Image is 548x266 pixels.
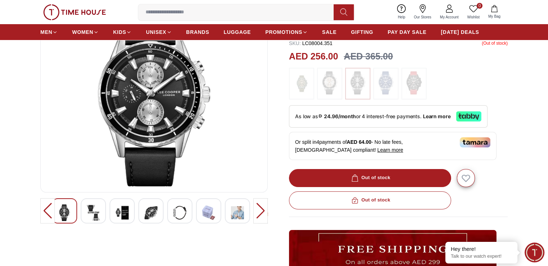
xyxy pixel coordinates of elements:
img: Tamara [460,137,490,147]
a: Our Stores [410,3,436,21]
a: WOMEN [72,26,99,39]
p: ( Out of stock ) [482,40,508,47]
span: BRANDS [186,28,209,36]
a: LUGGAGE [224,26,251,39]
img: LEE COOPER Men Multi Function Dark Green Dial Watch - LC08004.077 [87,204,100,221]
a: BRANDS [186,26,209,39]
a: Help [393,3,410,21]
h2: AED 256.00 [289,50,338,63]
img: LEE COOPER Men Multi Function Dark Green Dial Watch - LC08004.077 [144,204,157,221]
div: Chat Widget [525,243,544,262]
p: LC08004.351 [289,40,333,47]
img: ... [349,71,367,94]
a: SALE [322,26,337,39]
span: PROMOTIONS [265,28,302,36]
span: My Account [437,14,462,20]
button: My Bag [484,4,505,21]
a: [DATE] DEALS [441,26,479,39]
img: LEE COOPER Men Multi Function Dark Green Dial Watch - LC08004.077 [116,204,129,221]
a: MEN [40,26,58,39]
img: ... [405,71,423,94]
a: UNISEX [146,26,171,39]
a: PROMOTIONS [265,26,308,39]
img: ... [321,71,339,94]
a: 0Wishlist [463,3,484,21]
a: GIFTING [351,26,373,39]
span: LUGGAGE [224,28,251,36]
span: UNISEX [146,28,166,36]
a: KIDS [113,26,132,39]
div: Or split in 4 payments of - No late fees, [DEMOGRAPHIC_DATA] compliant! [289,132,496,160]
span: 0 [477,3,482,9]
span: SKU : [289,40,301,46]
img: LEE COOPER Men Multi Function Dark Green Dial Watch - LC08004.077 [58,204,71,221]
a: PAY DAY SALE [388,26,427,39]
img: LEE COOPER Men Multi Function Dark Green Dial Watch - LC08004.077 [202,204,215,221]
span: Wishlist [464,14,482,20]
span: WOMEN [72,28,93,36]
h3: AED 365.00 [344,50,393,63]
img: ... [43,4,106,20]
span: Our Stores [411,14,434,20]
span: AED 64.00 [347,139,371,145]
span: KIDS [113,28,126,36]
img: LEE COOPER Men Multi Function Dark Green Dial Watch - LC08004.077 [173,204,186,221]
span: GIFTING [351,28,373,36]
img: LEE COOPER Men Multi Function Dark Green Dial Watch - LC08004.077 [46,13,262,186]
img: ... [377,71,395,94]
span: PAY DAY SALE [388,28,427,36]
span: [DATE] DEALS [441,28,479,36]
p: Talk to our watch expert! [451,253,512,260]
img: LEE COOPER Men Multi Function Dark Green Dial Watch - LC08004.077 [231,204,244,221]
span: Learn more [377,147,403,153]
span: SALE [322,28,337,36]
div: Hey there! [451,245,512,253]
span: My Bag [485,14,503,19]
span: MEN [40,28,52,36]
img: ... [293,71,311,96]
span: Help [395,14,408,20]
